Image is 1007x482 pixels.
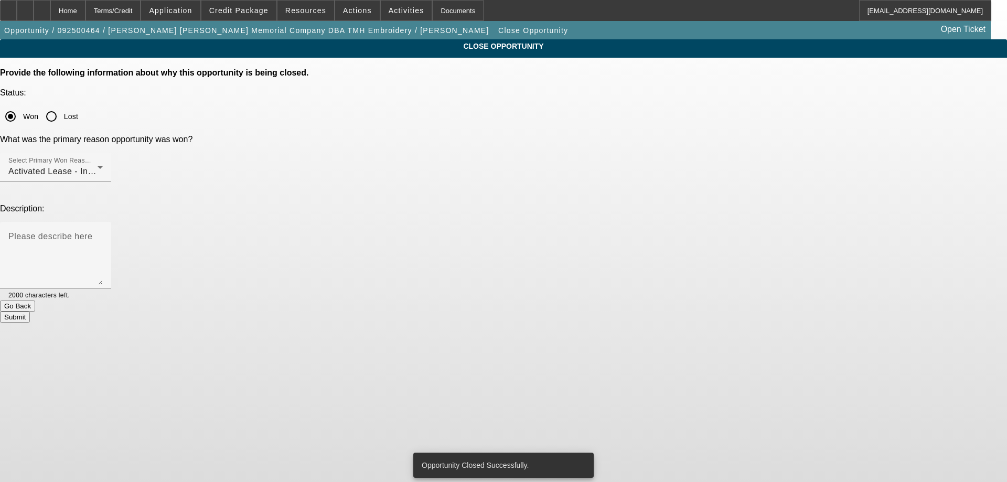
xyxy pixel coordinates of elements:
[8,157,92,164] mat-label: Select Primary Won Reason
[4,26,489,35] span: Opportunity / 092500464 / [PERSON_NAME] [PERSON_NAME] Memorial Company DBA TMH Embroidery / [PERS...
[8,167,132,176] span: Activated Lease - In LeasePlus
[21,111,38,122] label: Won
[389,6,424,15] span: Activities
[149,6,192,15] span: Application
[141,1,200,20] button: Application
[201,1,276,20] button: Credit Package
[413,453,590,478] div: Opportunity Closed Successfully.
[335,1,380,20] button: Actions
[8,42,999,50] span: CLOSE OPPORTUNITY
[62,111,78,122] label: Lost
[285,6,326,15] span: Resources
[937,20,990,38] a: Open Ticket
[8,289,70,301] mat-hint: 2000 characters left.
[381,1,432,20] button: Activities
[343,6,372,15] span: Actions
[209,6,269,15] span: Credit Package
[498,26,568,35] span: Close Opportunity
[8,232,92,241] mat-label: Please describe here
[496,21,571,40] button: Close Opportunity
[277,1,334,20] button: Resources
